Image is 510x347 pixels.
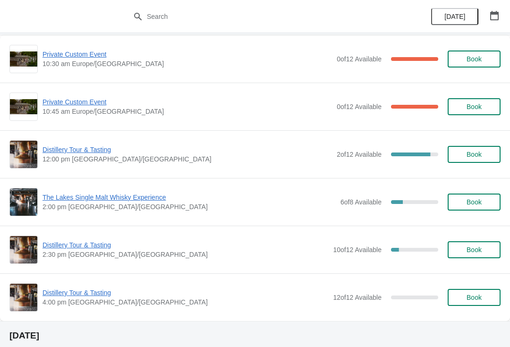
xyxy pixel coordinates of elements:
[10,51,37,67] img: Private Custom Event | | 10:30 am Europe/London
[467,246,482,254] span: Book
[467,55,482,63] span: Book
[10,236,37,263] img: Distillery Tour & Tasting | | 2:30 pm Europe/London
[42,288,328,297] span: Distillery Tour & Tasting
[467,294,482,301] span: Book
[337,55,382,63] span: 0 of 12 Available
[42,50,332,59] span: Private Custom Event
[42,202,336,212] span: 2:00 pm [GEOGRAPHIC_DATA]/[GEOGRAPHIC_DATA]
[448,51,501,68] button: Book
[340,198,382,206] span: 6 of 8 Available
[448,146,501,163] button: Book
[448,289,501,306] button: Book
[448,98,501,115] button: Book
[42,250,328,259] span: 2:30 pm [GEOGRAPHIC_DATA]/[GEOGRAPHIC_DATA]
[10,99,37,115] img: Private Custom Event | | 10:45 am Europe/London
[333,294,382,301] span: 12 of 12 Available
[467,198,482,206] span: Book
[9,331,501,340] h2: [DATE]
[10,188,37,216] img: The Lakes Single Malt Whisky Experience | | 2:00 pm Europe/London
[42,107,332,116] span: 10:45 am Europe/[GEOGRAPHIC_DATA]
[42,193,336,202] span: The Lakes Single Malt Whisky Experience
[10,141,37,168] img: Distillery Tour & Tasting | | 12:00 pm Europe/London
[444,13,465,20] span: [DATE]
[448,241,501,258] button: Book
[467,151,482,158] span: Book
[42,297,328,307] span: 4:00 pm [GEOGRAPHIC_DATA]/[GEOGRAPHIC_DATA]
[337,103,382,110] span: 0 of 12 Available
[42,240,328,250] span: Distillery Tour & Tasting
[467,103,482,110] span: Book
[146,8,382,25] input: Search
[10,284,37,311] img: Distillery Tour & Tasting | | 4:00 pm Europe/London
[42,59,332,68] span: 10:30 am Europe/[GEOGRAPHIC_DATA]
[42,154,332,164] span: 12:00 pm [GEOGRAPHIC_DATA]/[GEOGRAPHIC_DATA]
[448,194,501,211] button: Book
[431,8,478,25] button: [DATE]
[333,246,382,254] span: 10 of 12 Available
[337,151,382,158] span: 2 of 12 Available
[42,97,332,107] span: Private Custom Event
[42,145,332,154] span: Distillery Tour & Tasting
